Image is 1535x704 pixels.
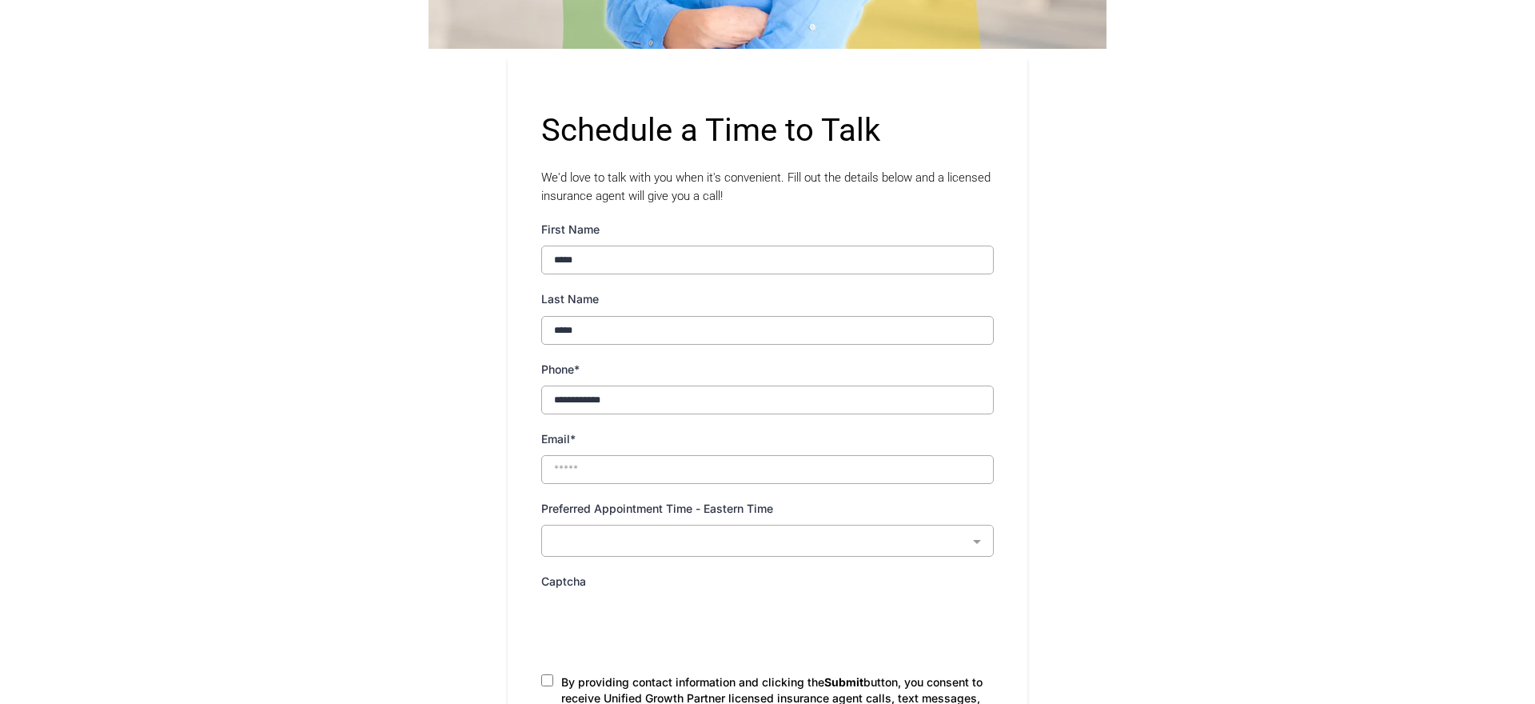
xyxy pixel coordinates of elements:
label: Captcha [541,571,586,591]
iframe: reCAPTCHA [541,598,784,660]
label: Phone [541,359,580,379]
label: Email [541,429,576,449]
p: We'd love to talk with you when it's convenient. Fill out the details below and a licensed insura... [541,169,994,205]
p: Schedule a Time to Talk [541,106,994,154]
label: Preferred Appointment Time - Eastern Time [541,498,773,518]
strong: Submit [824,675,863,689]
label: First Name [541,219,600,239]
label: Last Name [541,289,599,309]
